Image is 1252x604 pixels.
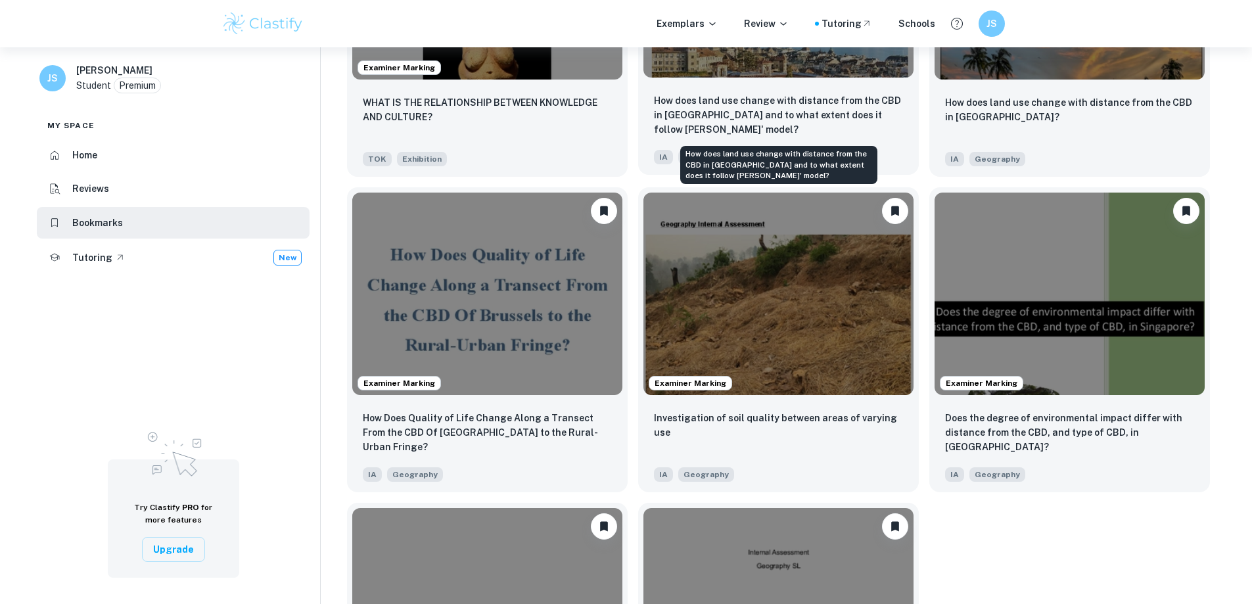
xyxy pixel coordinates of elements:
p: How does land use change with distance from the CBD in Dar es Salaam? [945,95,1194,124]
span: Examiner Marking [940,377,1023,389]
h6: JS [984,16,999,31]
h6: Bookmarks [72,216,123,230]
p: Investigation of soil quality between areas of varying use [654,411,903,440]
p: Does the degree of environmental impact differ with distance from the CBD, and type of CBD, in Si... [945,411,1194,454]
div: How does land use change with distance from the CBD in [GEOGRAPHIC_DATA] and to what extent does ... [680,146,877,184]
span: IA [945,467,964,482]
a: Examiner MarkingUnbookmarkInvestigation of soil quality between areas of varying useIAGeography [638,187,919,492]
a: Schools [898,16,935,31]
a: Home [37,139,310,171]
p: WHAT IS THE RELATIONSHIP BETWEEN KNOWLEDGE AND CULTURE? [363,95,612,124]
span: Exhibition [397,152,447,166]
a: Reviews [37,174,310,205]
button: JS [979,11,1005,37]
h6: Reviews [72,181,109,196]
img: Upgrade to Pro [141,424,206,480]
a: Tutoring [822,16,872,31]
span: Geography [678,467,734,482]
h6: Try Clastify for more features [124,501,223,526]
button: Unbookmark [882,513,908,540]
span: PRO [182,503,199,512]
img: Geography IA example thumbnail: How Does Quality of Life Change Along a [352,193,622,395]
p: Student [76,78,111,93]
span: Geography [969,152,1025,166]
span: TOK [363,152,392,166]
img: Geography IA example thumbnail: Does the degree of environmental impact [935,193,1205,395]
a: TutoringNew [37,241,310,274]
span: Examiner Marking [358,62,440,74]
button: Help and Feedback [946,12,968,35]
a: Bookmarks [37,207,310,239]
img: Clastify logo [221,11,305,37]
h6: [PERSON_NAME] [76,63,152,78]
p: Review [744,16,789,31]
span: Examiner Marking [649,377,731,389]
p: How Does Quality of Life Change Along a Transect From the CBD Of Brussels to the Rural-Urban Fringe? [363,411,612,454]
span: IA [945,152,964,166]
h6: Tutoring [72,250,112,265]
p: Exemplars [657,16,718,31]
span: IA [363,467,382,482]
p: How does land use change with distance from the CBD in Lausanne and to what extent does it follow... [654,93,903,137]
button: Unbookmark [882,198,908,224]
button: Unbookmark [591,513,617,540]
span: Geography [969,467,1025,482]
img: Geography IA example thumbnail: Investigation of soil quality between ar [643,193,914,395]
span: Examiner Marking [358,377,440,389]
a: Examiner MarkingUnbookmarkDoes the degree of environmental impact differ with distance from the C... [929,187,1210,492]
h6: Home [72,148,97,162]
button: Upgrade [142,537,205,562]
button: Unbookmark [591,198,617,224]
span: IA [654,467,673,482]
span: IA [654,150,673,164]
h6: JS [45,71,60,85]
button: Unbookmark [1173,198,1199,224]
span: My space [47,120,95,131]
span: New [274,252,301,264]
span: Geography [387,467,443,482]
p: Premium [119,78,156,93]
a: Examiner MarkingUnbookmarkHow Does Quality of Life Change Along a Transect From the CBD Of Brusse... [347,187,628,492]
